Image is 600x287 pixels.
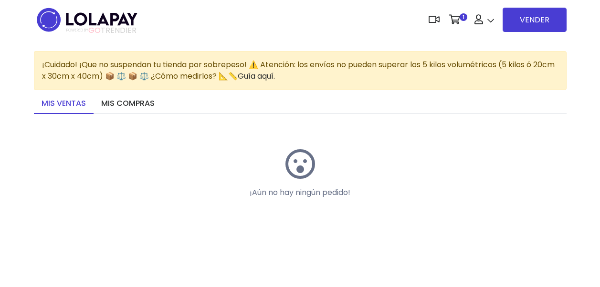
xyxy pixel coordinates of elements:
span: ¡Cuidado! ¡Que no suspendan tu tienda por sobrepeso! ⚠️ Atención: los envíos no pueden superar lo... [42,59,555,82]
span: TRENDIER [66,26,137,35]
a: VENDER [503,8,567,32]
span: GO [88,25,101,36]
a: 1 [444,5,470,34]
span: 1 [460,13,467,21]
a: Mis compras [94,94,162,114]
span: POWERED BY [66,28,88,33]
p: ¡Aún no hay ningún pedido! [215,187,385,198]
a: Guía aquí. [238,71,275,82]
a: Mis ventas [34,94,94,114]
img: logo [34,5,140,35]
